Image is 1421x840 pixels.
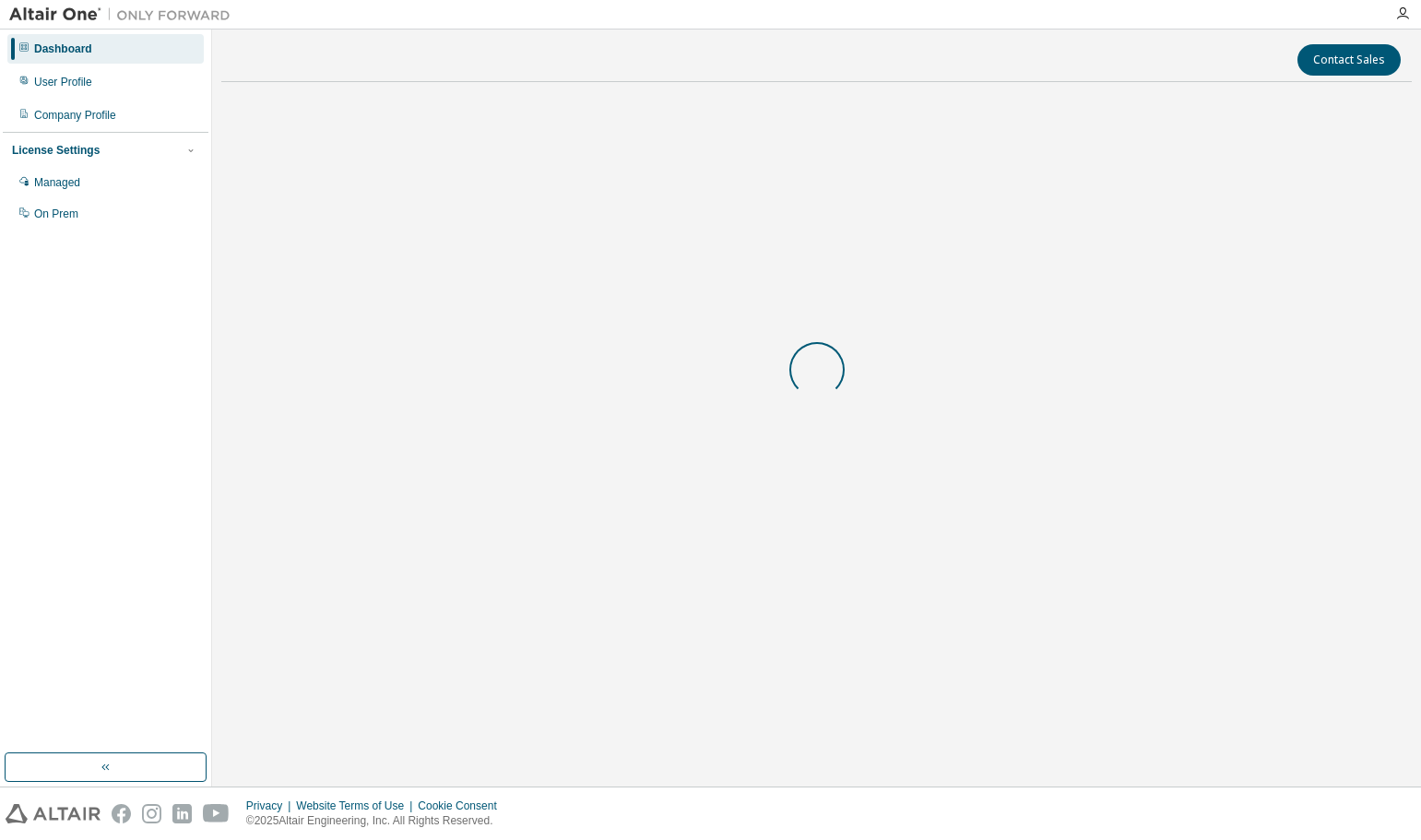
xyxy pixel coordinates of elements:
[246,799,296,813] div: Privacy
[34,41,92,56] div: Dashboard
[1297,44,1401,76] button: Contact Sales
[246,813,508,829] p: © 2025 Altair Engineering, Inc. All Rights Reserved.
[6,804,101,823] img: altair_logo.svg
[172,804,192,823] img: linkedin.svg
[9,6,240,24] img: Altair One
[296,799,418,813] div: Website Terms of Use
[34,207,78,221] div: On Prem
[34,108,116,123] div: Company Profile
[142,804,161,823] img: instagram.svg
[34,75,92,89] div: User Profile
[418,799,507,813] div: Cookie Consent
[112,804,131,823] img: facebook.svg
[12,143,100,158] div: License Settings
[34,175,80,190] div: Managed
[203,804,230,823] img: youtube.svg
